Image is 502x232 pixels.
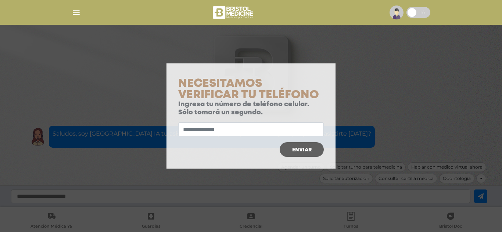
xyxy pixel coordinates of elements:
span: Necesitamos verificar tu teléfono [178,79,319,100]
span: Enviar [292,147,312,152]
img: profile-placeholder.svg [390,5,404,19]
button: Enviar [280,142,324,157]
img: Cober_menu-lines-white.svg [72,8,81,17]
p: Ingresa tu número de teléfono celular. Sólo tomará un segundo. [178,101,324,117]
img: bristol-medicine-blanco.png [212,4,255,21]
